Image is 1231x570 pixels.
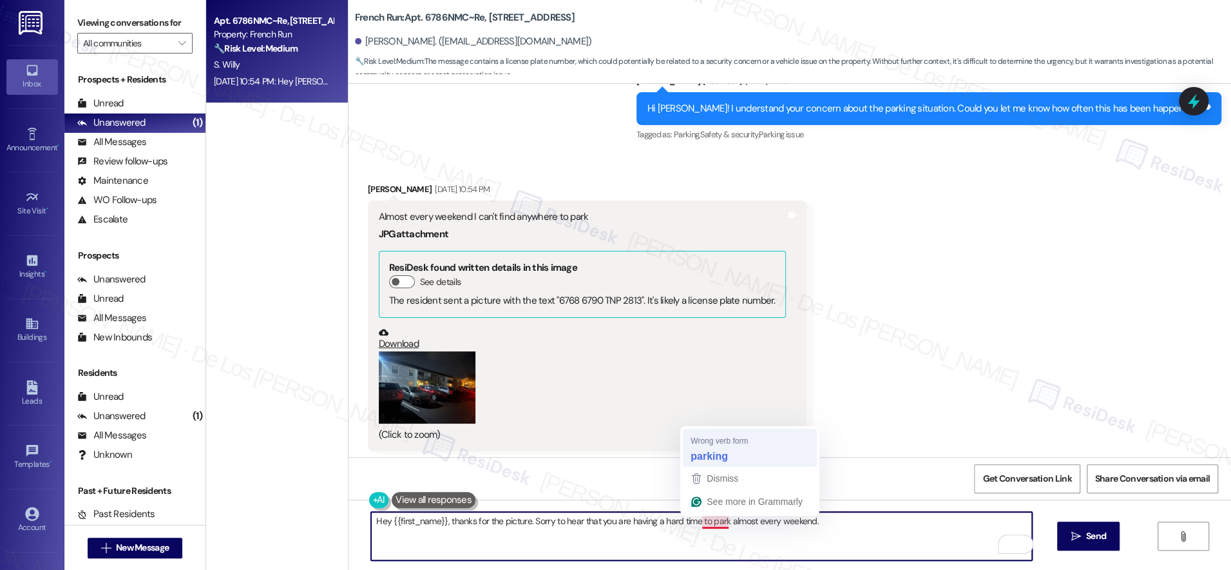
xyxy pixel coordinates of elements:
b: ResiDesk found written details in this image [389,261,577,274]
a: Templates • [6,440,58,475]
span: Share Conversation via email [1095,472,1210,486]
div: Unread [77,292,124,306]
div: Tagged as: [368,451,806,470]
i:  [178,38,186,48]
a: Site Visit • [6,186,58,221]
button: Share Conversation via email [1087,464,1218,493]
i:  [101,543,111,553]
div: Unknown [77,448,132,462]
b: JPG attachment [379,228,448,241]
i:  [1178,531,1188,542]
span: New Message [116,541,169,555]
a: Inbox [6,59,58,94]
span: • [44,268,46,277]
div: All Messages [77,135,146,149]
div: Past Residents [77,507,155,521]
div: (1) [189,113,205,133]
span: • [46,204,48,213]
b: French Run: Apt. 6786NMC~Re, [STREET_ADDRESS] [355,11,575,25]
strong: 🔧 Risk Level: Medium [214,43,298,54]
a: Buildings [6,313,58,348]
div: Unanswered [77,409,146,423]
textarea: To enrich screen reader interactions, please activate Accessibility in Grammarly extension settings [371,512,1032,560]
div: Property: French Run [214,28,333,41]
span: • [57,141,59,150]
div: Unanswered [77,273,146,286]
a: Account [6,503,58,538]
div: [DATE] 10:54 PM [432,182,490,196]
span: Parking issue [759,129,804,140]
div: [DATE] 10:54 PM: Hey [PERSON_NAME], we appreciate your text! We'll be back at 11AM to help you ou... [214,75,787,87]
div: (1) [189,406,205,426]
span: Send [1086,529,1106,543]
button: Get Conversation Link [974,464,1080,493]
div: Unread [77,390,124,404]
div: Prospects + Residents [64,73,205,86]
strong: 🔧 Risk Level: Medium [355,56,423,66]
input: All communities [83,33,172,54]
div: Review follow-ups [77,155,167,168]
div: Escalate [77,213,128,226]
div: Prospects [64,249,205,262]
span: Parking , [674,129,700,140]
div: [PERSON_NAME] [368,182,806,201]
span: • [50,458,52,467]
label: See details [420,275,461,289]
div: Unread [77,97,124,110]
a: Insights • [6,250,58,284]
img: ResiDesk Logo [19,11,45,35]
button: New Message [88,538,183,558]
i:  [1071,531,1080,542]
div: Apt. 6786NMC~Re, [STREET_ADDRESS] [214,14,333,28]
div: All Messages [77,429,146,442]
span: Parking issue [405,455,450,466]
label: Viewing conversations for [77,13,193,33]
div: Tagged as: [636,125,1221,144]
div: Residents [64,366,205,380]
span: : The message contains a license plate number, which could potentially be related to a security c... [355,55,1231,83]
div: (Click to zoom) [379,428,786,442]
div: All Messages [77,311,146,325]
div: [PERSON_NAME]. ([EMAIL_ADDRESS][DOMAIN_NAME]) [355,35,592,48]
div: Unanswered [77,116,146,130]
span: S. Willy [214,59,240,70]
div: The resident sent a picture with the text "6768 6790 TNP 2813". It's likely a license plate number. [389,294,776,308]
div: WO Follow-ups [77,193,157,207]
div: Past + Future Residents [64,484,205,498]
span: Get Conversation Link [982,472,1071,486]
div: Hi [PERSON_NAME]! I understand your concern about the parking situation. Could you let me know ho... [647,102,1201,115]
a: Download [379,328,786,350]
button: Zoom image [379,351,475,424]
button: Send [1057,522,1120,551]
div: Almost every weekend I can't find anywhere to park [379,210,786,224]
div: Maintenance [77,174,148,188]
div: New Inbounds [77,331,152,344]
a: Leads [6,377,58,411]
span: Safety & security , [700,129,758,140]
